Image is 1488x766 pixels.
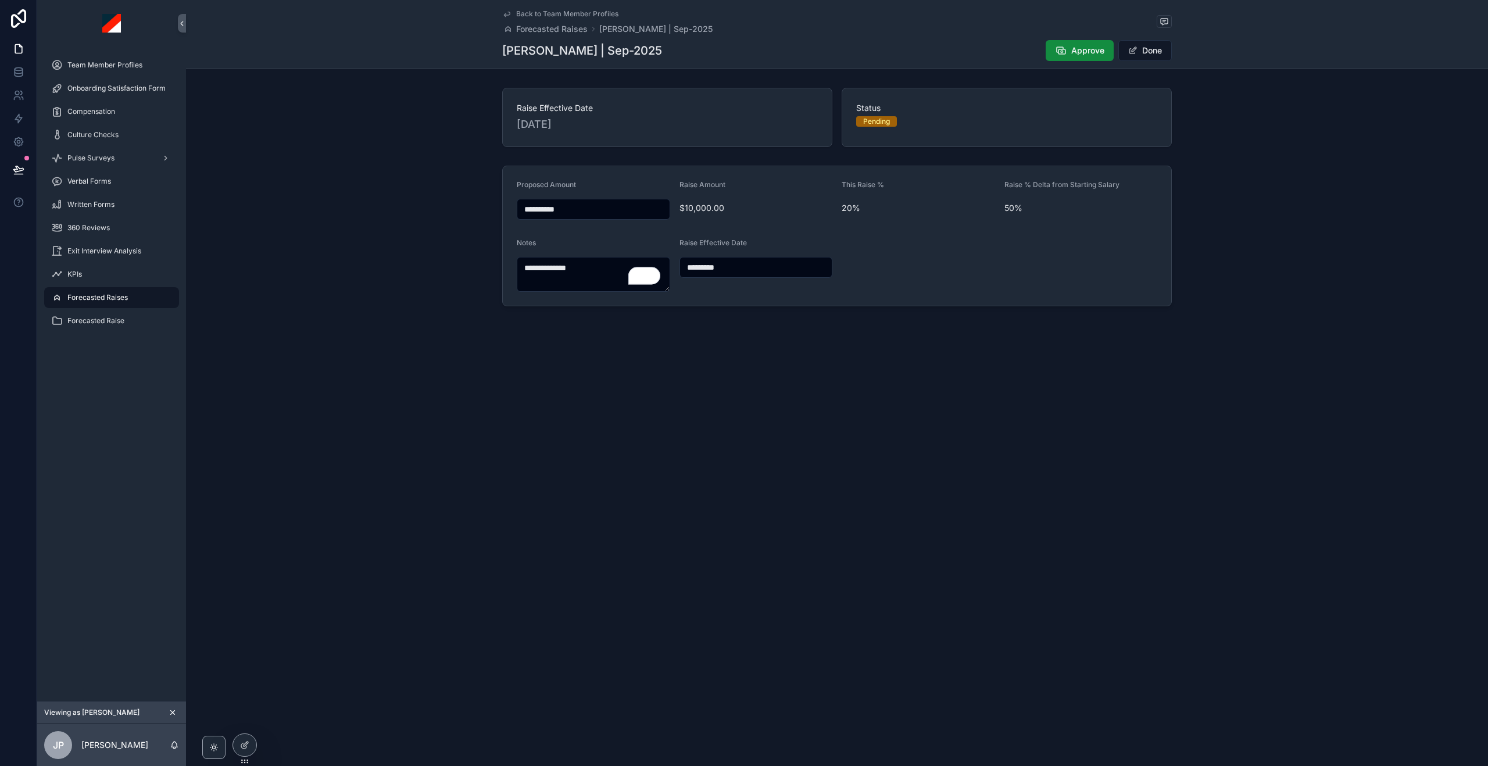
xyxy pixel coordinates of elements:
a: Written Forms [44,194,179,215]
span: This Raise % [842,180,884,189]
span: Compensation [67,107,115,116]
span: JP [53,738,64,752]
a: [PERSON_NAME] | Sep-2025 [599,23,713,35]
span: [DATE] [517,116,818,133]
span: Raise Effective Date [517,102,818,114]
span: Culture Checks [67,130,119,139]
span: Written Forms [67,200,115,209]
div: scrollable content [37,46,186,346]
a: Culture Checks [44,124,179,145]
span: Team Member Profiles [67,60,142,70]
span: Raise Amount [679,180,725,189]
span: Exit Interview Analysis [67,246,141,256]
a: Pulse Surveys [44,148,179,169]
span: 20% [842,202,995,214]
a: KPIs [44,264,179,285]
span: Raise % Delta from Starting Salary [1004,180,1119,189]
p: [PERSON_NAME] [81,739,148,751]
a: Onboarding Satisfaction Form [44,78,179,99]
a: 360 Reviews [44,217,179,238]
button: Approve [1046,40,1114,61]
span: Pulse Surveys [67,153,115,163]
a: Verbal Forms [44,171,179,192]
span: Proposed Amount [517,180,576,189]
span: KPIs [67,270,82,279]
div: Pending [863,116,890,127]
span: Verbal Forms [67,177,111,186]
span: Forecasted Raise [67,316,124,325]
span: Viewing as [PERSON_NAME] [44,708,139,717]
span: Approve [1071,45,1104,56]
h1: [PERSON_NAME] | Sep-2025 [502,42,662,59]
span: 360 Reviews [67,223,110,232]
span: Back to Team Member Profiles [516,9,618,19]
a: Back to Team Member Profiles [502,9,618,19]
a: Forecasted Raises [502,23,588,35]
textarea: To enrich screen reader interactions, please activate Accessibility in Grammarly extension settings [517,257,670,292]
span: Onboarding Satisfaction Form [67,84,166,93]
span: Forecasted Raises [67,293,128,302]
span: Raise Effective Date [679,238,747,247]
span: Status [856,102,1157,114]
img: App logo [102,14,121,33]
a: Forecasted Raise [44,310,179,331]
a: Compensation [44,101,179,122]
span: Forecasted Raises [516,23,588,35]
a: Forecasted Raises [44,287,179,308]
span: 50% [1004,202,1158,214]
a: Team Member Profiles [44,55,179,76]
span: Notes [517,238,536,247]
a: Exit Interview Analysis [44,241,179,262]
span: $10,000.00 [679,202,833,214]
button: Done [1118,40,1172,61]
